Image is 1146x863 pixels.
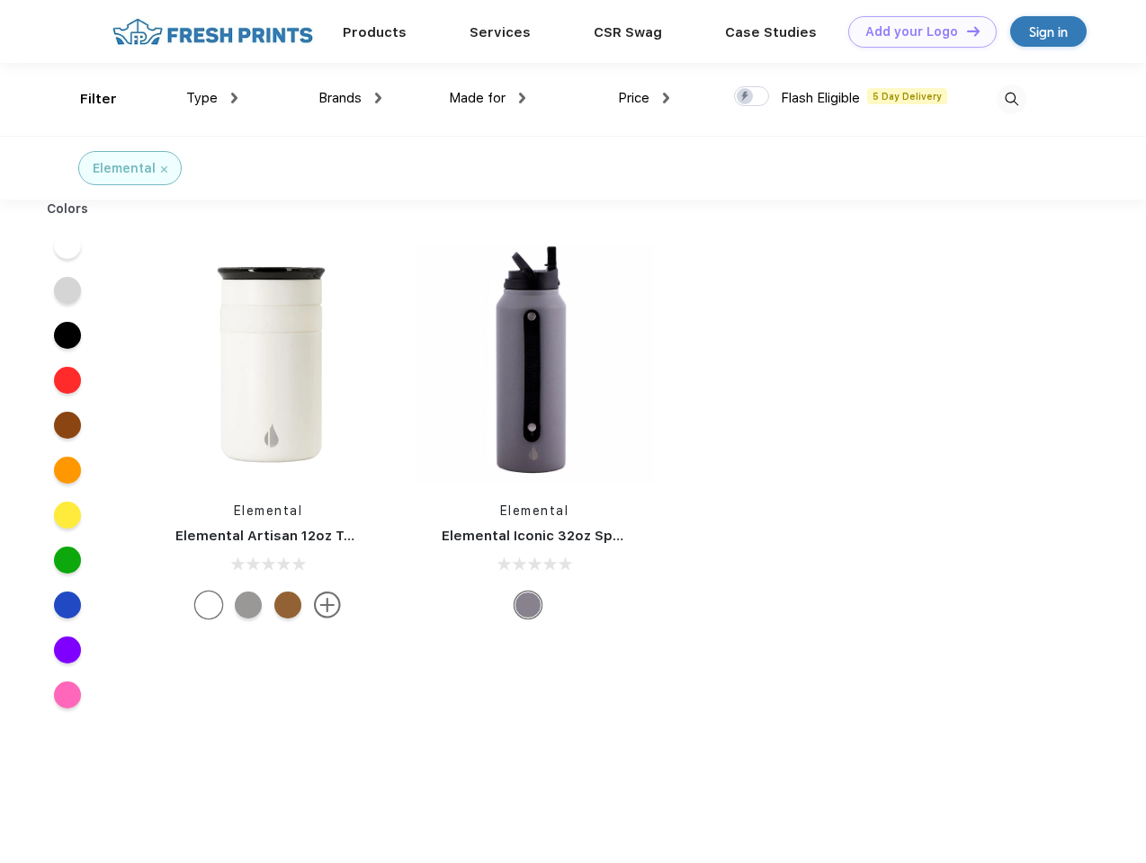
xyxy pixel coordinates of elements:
[235,592,262,618] div: Graphite
[107,16,318,48] img: fo%20logo%202.webp
[148,245,388,484] img: func=resize&h=266
[1010,16,1087,47] a: Sign in
[470,24,531,40] a: Services
[519,93,525,103] img: dropdown.png
[865,24,958,40] div: Add your Logo
[1029,22,1068,42] div: Sign in
[442,528,727,544] a: Elemental Iconic 32oz Sport Water Bottle
[274,592,301,618] div: Teak Wood
[967,26,980,36] img: DT
[618,90,649,106] span: Price
[997,85,1026,114] img: desktop_search.svg
[93,159,156,178] div: Elemental
[594,24,662,40] a: CSR Swag
[314,592,341,618] img: more.svg
[195,592,222,618] div: White
[33,200,103,218] div: Colors
[500,503,569,518] a: Elemental
[80,89,117,110] div: Filter
[343,24,407,40] a: Products
[781,90,860,106] span: Flash Eligible
[449,90,506,106] span: Made for
[175,528,392,544] a: Elemental Artisan 12oz Tumbler
[867,88,947,104] span: 5 Day Delivery
[415,245,654,484] img: func=resize&h=266
[318,90,362,106] span: Brands
[375,93,381,103] img: dropdown.png
[161,166,167,173] img: filter_cancel.svg
[663,93,669,103] img: dropdown.png
[234,503,303,518] a: Elemental
[186,90,218,106] span: Type
[515,592,542,618] div: Graphite
[231,93,237,103] img: dropdown.png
